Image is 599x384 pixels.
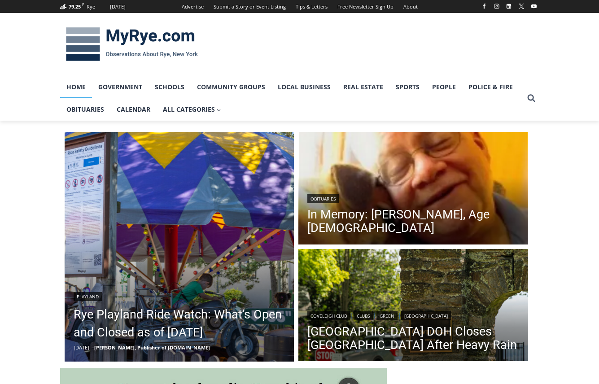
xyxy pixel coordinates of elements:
[74,292,102,301] a: Playland
[354,311,373,320] a: Clubs
[271,76,337,98] a: Local Business
[82,2,84,7] span: F
[479,1,490,12] a: Facebook
[60,98,110,121] a: Obituaries
[92,344,94,351] span: –
[307,325,519,352] a: [GEOGRAPHIC_DATA] DOH Closes [GEOGRAPHIC_DATA] After Heavy Rain
[462,76,519,98] a: Police & Fire
[491,1,502,12] a: Instagram
[92,76,149,98] a: Government
[191,76,271,98] a: Community Groups
[298,249,528,364] img: (PHOTO: Coveleigh Club, at 459 Stuyvesant Avenue in Rye. Credit: Justin Gray.)
[516,1,527,12] a: X
[307,194,339,203] a: Obituaries
[74,344,89,351] time: [DATE]
[60,76,523,121] nav: Primary Navigation
[60,21,204,68] img: MyRye.com
[376,311,398,320] a: Green
[65,132,294,362] a: Read More Rye Playland Ride Watch: What’s Open and Closed as of Thursday, August 14, 2025
[401,311,451,320] a: [GEOGRAPHIC_DATA]
[298,132,528,247] a: Read More In Memory: Patrick A. Auriemma Jr., Age 70
[65,132,294,362] img: (PHOTO: The Motorcycle Jump ride in the Kiddyland section of Rye Playland. File photo 2024. Credi...
[426,76,462,98] a: People
[529,1,539,12] a: YouTube
[503,1,514,12] a: Linkedin
[337,76,389,98] a: Real Estate
[307,311,350,320] a: Coveleigh Club
[110,3,126,11] div: [DATE]
[94,344,210,351] a: [PERSON_NAME], Publisher of [DOMAIN_NAME]
[87,3,95,11] div: Rye
[69,3,81,10] span: 79.25
[307,208,519,235] a: In Memory: [PERSON_NAME], Age [DEMOGRAPHIC_DATA]
[298,249,528,364] a: Read More Westchester County DOH Closes Coveleigh Club Beach After Heavy Rain
[110,98,157,121] a: Calendar
[389,76,426,98] a: Sports
[74,305,285,341] a: Rye Playland Ride Watch: What’s Open and Closed as of [DATE]
[149,76,191,98] a: Schools
[60,76,92,98] a: Home
[307,310,519,320] div: | | |
[157,98,227,121] a: All Categories
[523,90,539,106] button: View Search Form
[298,132,528,247] img: Obituary - Patrick Albert Auriemma
[163,105,221,114] span: All Categories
